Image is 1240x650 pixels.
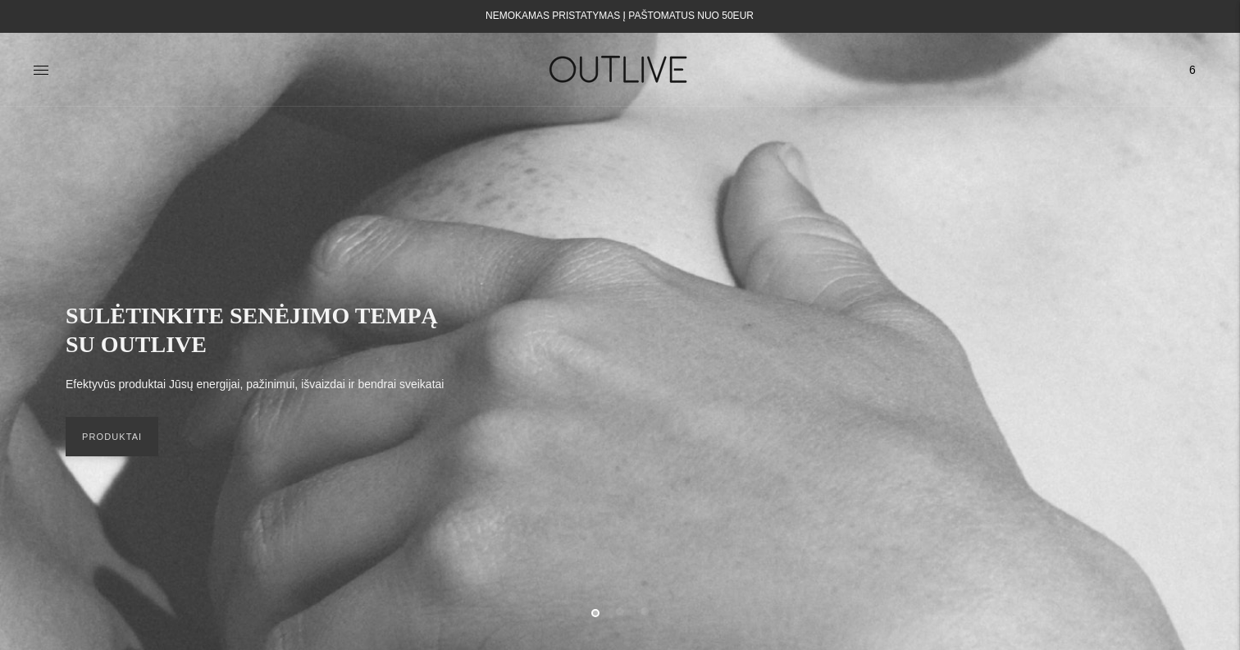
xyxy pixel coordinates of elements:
p: Efektyvūs produktai Jūsų energijai, pažinimui, išvaizdai ir bendrai sveikatai [66,375,444,395]
button: Move carousel to slide 2 [616,607,624,616]
span: 6 [1181,58,1204,81]
img: OUTLIVE [517,41,723,98]
div: NEMOKAMAS PRISTATYMAS Į PAŠTOMATUS NUO 50EUR [486,7,754,26]
h2: SULĖTINKITE SENĖJIMO TEMPĄ SU OUTLIVE [66,301,459,359]
a: PRODUKTAI [66,417,158,456]
button: Move carousel to slide 3 [641,607,649,616]
button: Move carousel to slide 1 [591,609,599,617]
a: 6 [1178,52,1207,88]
